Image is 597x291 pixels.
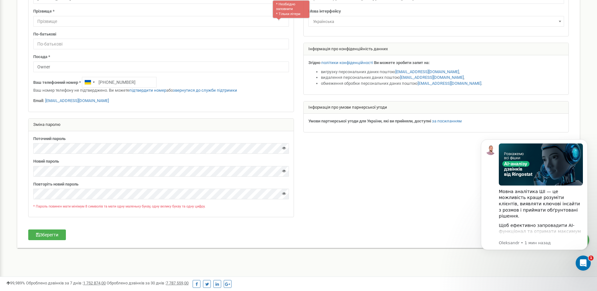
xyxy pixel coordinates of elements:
[26,281,106,285] span: Оброблено дзвінків за 7 днів :
[321,81,564,87] li: обмеження обробки персональних даних поштою .
[418,81,481,86] a: [EMAIL_ADDRESS][DOMAIN_NAME]
[82,77,97,87] div: Telephone country code
[33,98,44,103] strong: Email:
[395,69,459,74] a: [EMAIL_ADDRESS][DOMAIN_NAME]
[33,39,289,49] input: По-батькові
[311,17,562,26] span: Українська
[29,119,294,131] div: Зміна паролю
[83,281,106,285] u: 1 752 874,00
[308,8,341,14] label: Мова інтерфейсу
[374,60,430,65] strong: Ви можете зробити запит на:
[589,256,594,261] span: 1
[308,16,564,27] span: Українська
[82,77,157,88] input: +1-800-555-55-55
[33,136,66,142] label: Поточний пароль
[308,119,431,123] strong: Умови партнерської угоди для України, які ви прийняли, доступні
[33,8,55,14] label: Прізвище *
[321,75,564,81] li: видалення персональних даних поштою ,
[304,101,569,114] div: Інформація про умови парнерської угоди
[304,43,569,56] div: Інформація про конфіденційність данних
[33,181,78,187] label: Повторіть новий пароль
[432,119,462,123] a: за посиланням
[33,62,289,72] input: Посада
[6,281,25,285] span: 99,989%
[33,80,81,86] label: Ваш телефонний номер *
[107,281,189,285] span: Оброблено дзвінків за 30 днів :
[308,60,320,65] strong: Згідно
[33,88,289,94] p: Ваш номер телефону не підтверджено. Ви можете або
[321,69,564,75] li: вигрузку персональних даних поштою ,
[166,281,189,285] u: 7 787 559,00
[33,16,289,27] input: Прізвище
[321,60,373,65] a: політики конфіденційності
[576,256,591,271] iframe: Intercom live chat
[33,54,50,60] label: Посада *
[129,88,166,93] a: підтвердити номер
[173,88,237,93] a: звернутися до служби підтримки
[33,31,56,37] label: По-батькові
[33,159,59,164] label: Новий пароль
[400,75,464,80] a: [EMAIL_ADDRESS][DOMAIN_NAME]
[28,229,66,240] button: Зберегти
[45,98,109,103] a: [EMAIL_ADDRESS][DOMAIN_NAME]
[33,204,289,209] p: * Пароль повинен мати мінімум 8 символів та мати одну маленьку букву, одну велику букву та одну ц...
[472,130,597,274] iframe: Intercom notifications сообщение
